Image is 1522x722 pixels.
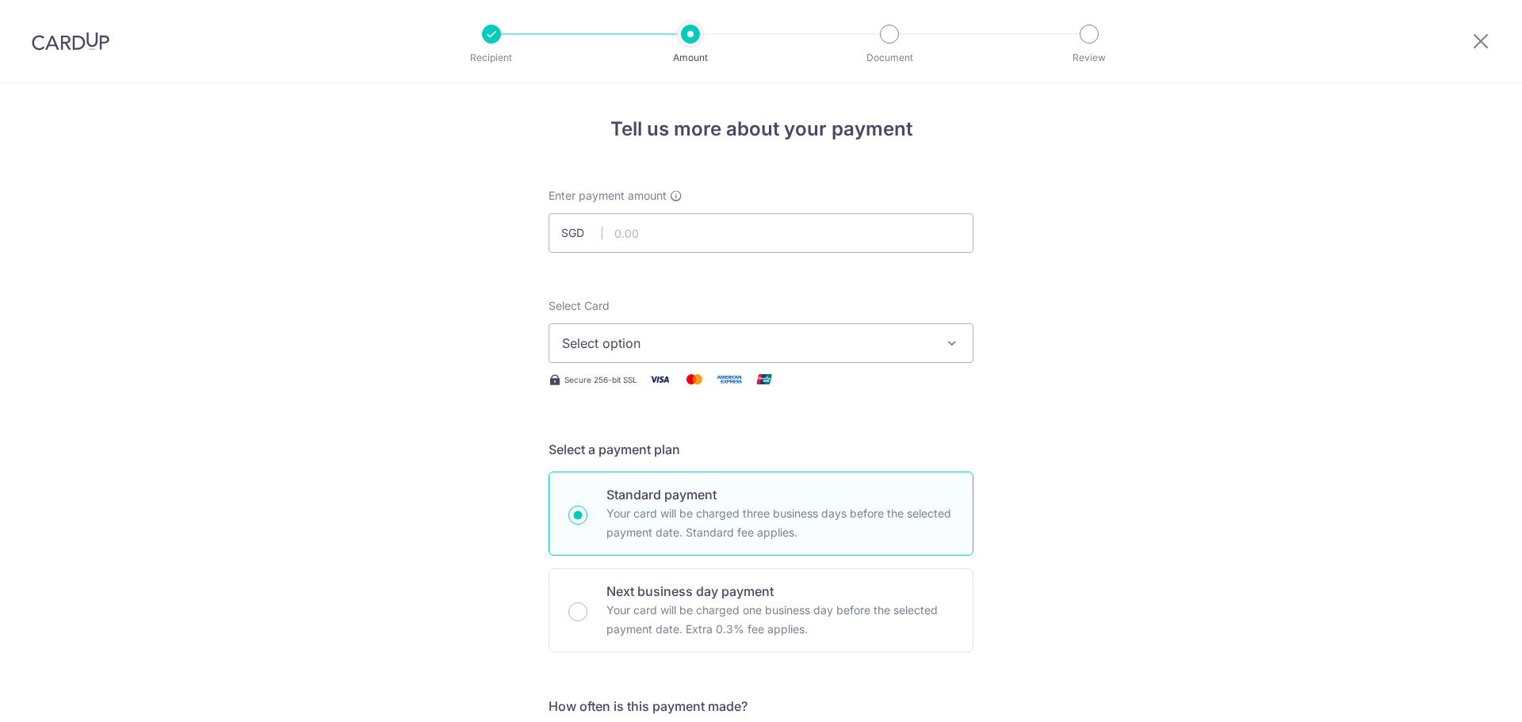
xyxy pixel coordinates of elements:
img: Union Pay [748,369,780,389]
span: Secure 256-bit SSL [564,373,637,386]
p: Document [831,50,948,66]
p: Your card will be charged three business days before the selected payment date. Standard fee appl... [606,504,954,542]
span: translation missing: en.payables.payment_networks.credit_card.summary.labels.select_card [549,299,610,312]
p: Review [1031,50,1148,66]
h5: Select a payment plan [549,440,973,459]
img: American Express [713,369,745,389]
span: Enter payment amount [549,188,667,204]
p: Amount [632,50,749,66]
img: Visa [644,369,675,389]
span: SGD [561,225,602,241]
img: Mastercard [679,369,710,389]
img: CardUp [32,32,109,51]
button: Select option [549,323,973,363]
span: Select option [562,334,931,353]
p: Next business day payment [606,582,954,601]
p: Recipient [433,50,550,66]
p: Your card will be charged one business day before the selected payment date. Extra 0.3% fee applies. [606,601,954,639]
input: 0.00 [549,213,973,253]
h4: Tell us more about your payment [549,115,973,143]
p: Standard payment [606,485,954,504]
iframe: Opens a widget where you can find more information [1421,674,1506,714]
h5: How often is this payment made? [549,697,973,716]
